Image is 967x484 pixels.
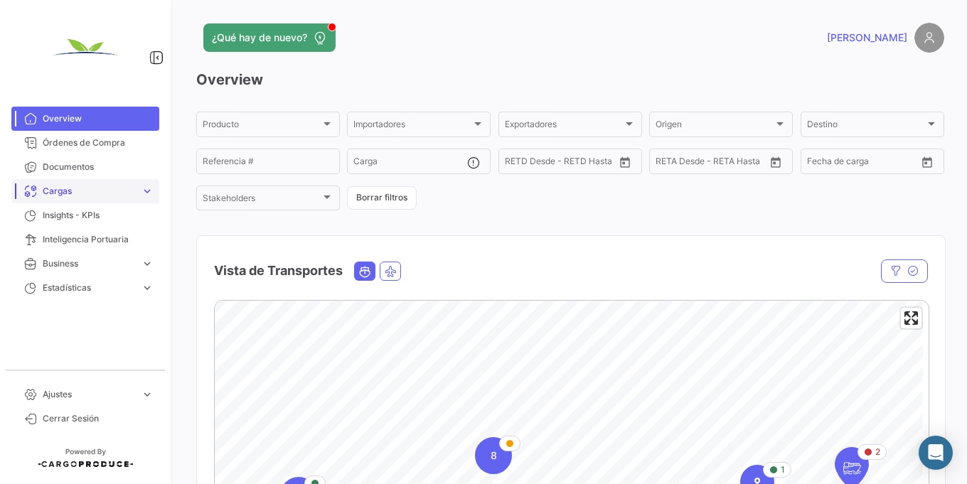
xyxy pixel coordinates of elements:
span: [PERSON_NAME] [827,31,907,45]
span: expand_more [141,281,154,294]
h3: Overview [196,70,944,90]
span: Business [43,257,135,270]
a: Documentos [11,155,159,179]
span: Ajustes [43,388,135,401]
span: expand_more [141,185,154,198]
button: Open calendar [917,151,938,173]
span: Stakeholders [203,195,321,205]
button: Borrar filtros [347,186,417,210]
span: Estadísticas [43,281,135,294]
input: Desde [656,158,681,168]
button: Open calendar [765,151,786,173]
button: Ocean [355,262,375,280]
span: expand_more [141,257,154,270]
a: Inteligencia Portuaria [11,227,159,252]
span: ¿Qué hay de nuevo? [212,31,307,45]
span: Exportadores [505,122,623,131]
button: Enter fullscreen [901,308,921,328]
button: ¿Qué hay de nuevo? [203,23,336,52]
span: expand_more [141,388,154,401]
a: Órdenes de Compra [11,131,159,155]
input: Desde [807,158,833,168]
input: Hasta [540,158,592,168]
input: Desde [505,158,530,168]
h4: Vista de Transportes [214,261,343,281]
img: placeholder-user.png [914,23,944,53]
a: Overview [11,107,159,131]
input: Hasta [843,158,894,168]
span: 1 [781,463,785,476]
span: Insights - KPIs [43,209,154,222]
span: Importadores [353,122,471,131]
span: Documentos [43,161,154,173]
span: Cerrar Sesión [43,412,154,425]
span: Inteligencia Portuaria [43,233,154,246]
span: 8 [491,448,497,463]
a: Insights - KPIs [11,203,159,227]
span: Destino [807,122,925,131]
input: Hasta [691,158,743,168]
span: Cargas [43,185,135,198]
img: agroberries-logo.png [50,17,121,84]
span: 2 [875,446,880,458]
div: Map marker [475,437,512,474]
button: Air [380,262,400,280]
span: Origen [656,122,774,131]
span: Overview [43,112,154,125]
span: Órdenes de Compra [43,136,154,149]
button: Open calendar [614,151,636,173]
div: Abrir Intercom Messenger [919,436,953,470]
span: Producto [203,122,321,131]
